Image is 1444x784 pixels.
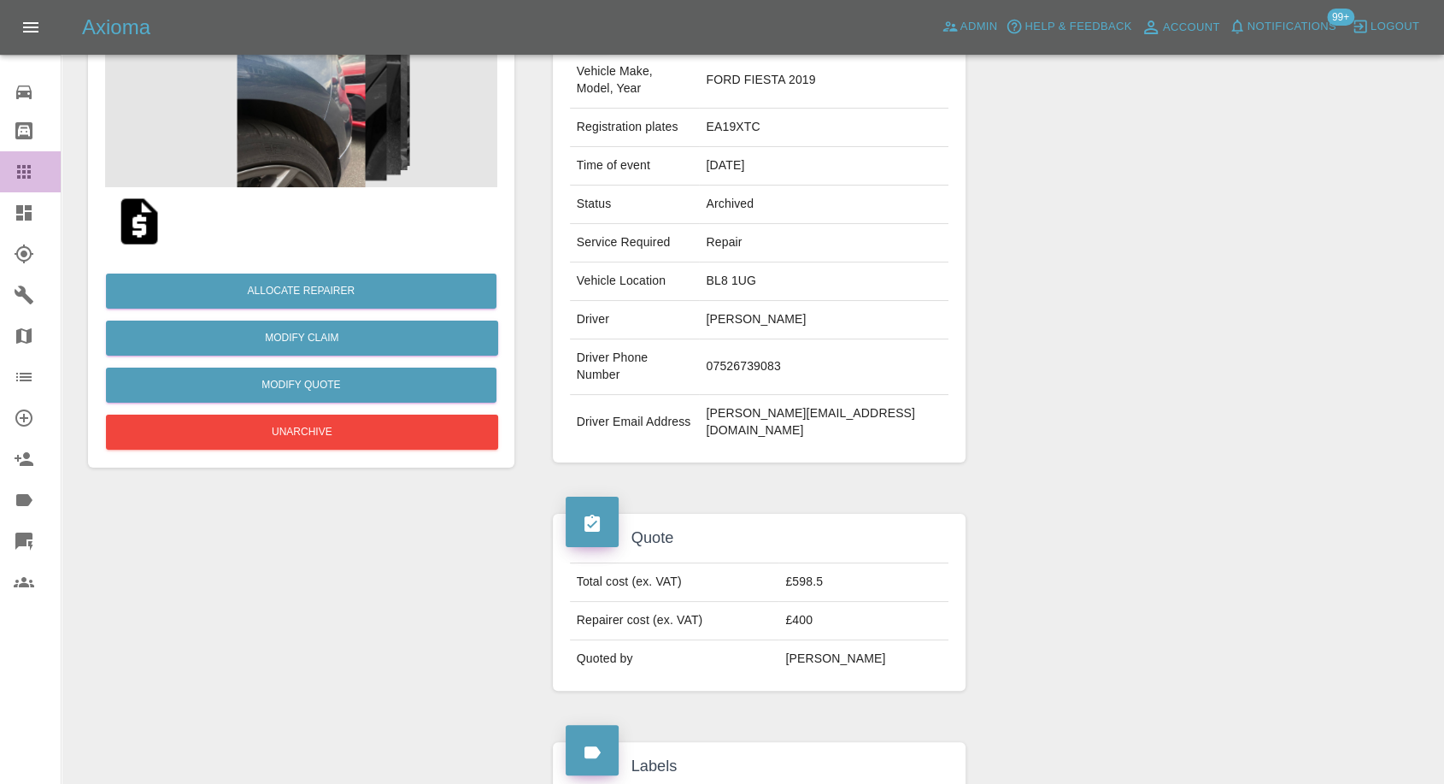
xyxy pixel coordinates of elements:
span: Notifications [1247,17,1336,37]
button: Unarchive [106,415,498,450]
td: Vehicle Make, Model, Year [570,53,700,109]
td: Registration plates [570,109,700,147]
td: Total cost (ex. VAT) [570,563,779,602]
td: Status [570,186,700,224]
td: 07526739083 [699,339,948,395]
button: Logout [1347,14,1423,40]
td: Driver [570,301,700,339]
td: Time of event [570,147,700,186]
button: Allocate Repairer [106,274,496,309]
td: [PERSON_NAME] [778,640,948,678]
h5: Axioma [82,14,150,41]
h4: Quote [566,527,954,550]
span: 99+ [1327,9,1354,26]
button: Open drawer [10,7,51,48]
a: Account [1136,14,1224,41]
h4: Labels [566,755,954,778]
td: BL8 1UG [699,262,948,301]
img: d974c33c-229f-464a-9934-18b1e22653b6 [105,16,497,187]
td: Driver Email Address [570,395,700,450]
td: £400 [778,602,948,640]
a: Modify Claim [106,321,498,356]
td: Repairer cost (ex. VAT) [570,602,779,640]
td: [PERSON_NAME] [699,301,948,339]
td: £598.5 [778,563,948,602]
span: Logout [1371,17,1419,37]
img: qt_1RvcccA4aDea5wMjROWfKQ1a [112,194,167,249]
td: Quoted by [570,640,779,678]
a: Admin [937,14,1002,40]
span: Admin [960,17,998,37]
td: Vehicle Location [570,262,700,301]
td: Archived [699,186,948,224]
td: Driver Phone Number [570,339,700,395]
td: EA19XTC [699,109,948,147]
td: Service Required [570,224,700,262]
button: Notifications [1224,14,1341,40]
button: Help & Feedback [1001,14,1136,40]
button: Modify Quote [106,368,496,403]
span: Account [1163,18,1220,38]
td: [PERSON_NAME][EMAIL_ADDRESS][DOMAIN_NAME] [699,395,948,450]
td: FORD FIESTA 2019 [699,53,948,109]
td: [DATE] [699,147,948,186]
td: Repair [699,224,948,262]
span: Help & Feedback [1024,17,1131,37]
